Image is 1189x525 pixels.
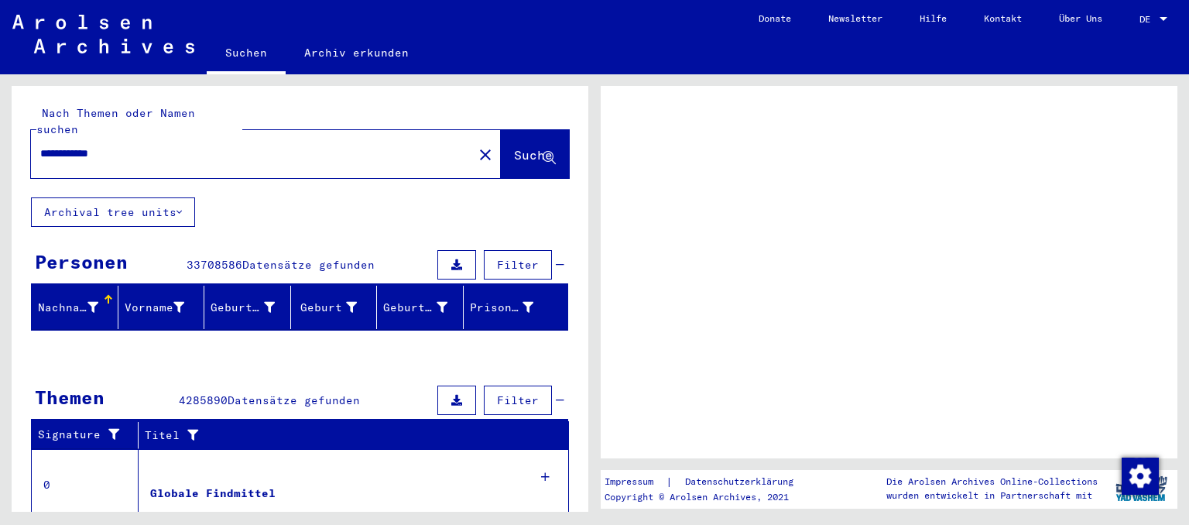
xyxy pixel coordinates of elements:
div: Geburtsdatum [383,300,447,316]
div: Geburt‏ [297,300,358,316]
span: Datensätze gefunden [242,258,375,272]
a: Archiv erkunden [286,34,427,71]
mat-icon: close [476,146,495,164]
mat-header-cell: Vorname [118,286,205,329]
div: Prisoner # [470,295,553,320]
div: Nachname [38,300,98,316]
div: Prisoner # [470,300,534,316]
img: Zustimmung ändern [1122,458,1159,495]
img: yv_logo.png [1112,469,1170,508]
div: Themen [35,383,105,411]
span: 4285890 [179,393,228,407]
mat-header-cell: Geburtsname [204,286,291,329]
div: Globale Findmittel [150,486,276,502]
span: 33708586 [187,258,242,272]
p: Die Arolsen Archives Online-Collections [886,475,1098,489]
button: Filter [484,250,552,280]
div: Geburtsdatum [383,295,467,320]
div: Signature [38,427,126,443]
p: Copyright © Arolsen Archives, 2021 [605,490,812,504]
button: Filter [484,386,552,415]
div: Vorname [125,300,185,316]
p: wurden entwickelt in Partnerschaft mit [886,489,1098,503]
div: Nachname [38,295,118,320]
div: Geburtsname [211,300,275,316]
mat-header-cell: Prisoner # [464,286,568,329]
div: Vorname [125,295,204,320]
a: Suchen [207,34,286,74]
div: Personen [35,248,128,276]
button: Clear [470,139,501,170]
img: Arolsen_neg.svg [12,15,194,53]
mat-header-cell: Geburt‏ [291,286,378,329]
div: Geburt‏ [297,295,377,320]
button: Suche [501,130,569,178]
div: Titel [145,423,553,448]
td: 0 [32,449,139,520]
span: Filter [497,258,539,272]
div: Signature [38,423,142,448]
span: DE [1139,14,1156,25]
div: Zustimmung ändern [1121,457,1158,494]
span: Suche [514,147,553,163]
mat-header-cell: Geburtsdatum [377,286,464,329]
mat-header-cell: Nachname [32,286,118,329]
span: Datensätze gefunden [228,393,360,407]
div: | [605,474,812,490]
button: Archival tree units [31,197,195,227]
a: Impressum [605,474,666,490]
mat-label: Nach Themen oder Namen suchen [36,106,195,136]
div: Geburtsname [211,295,294,320]
a: Datenschutzerklärung [673,474,812,490]
span: Filter [497,393,539,407]
div: Titel [145,427,538,444]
